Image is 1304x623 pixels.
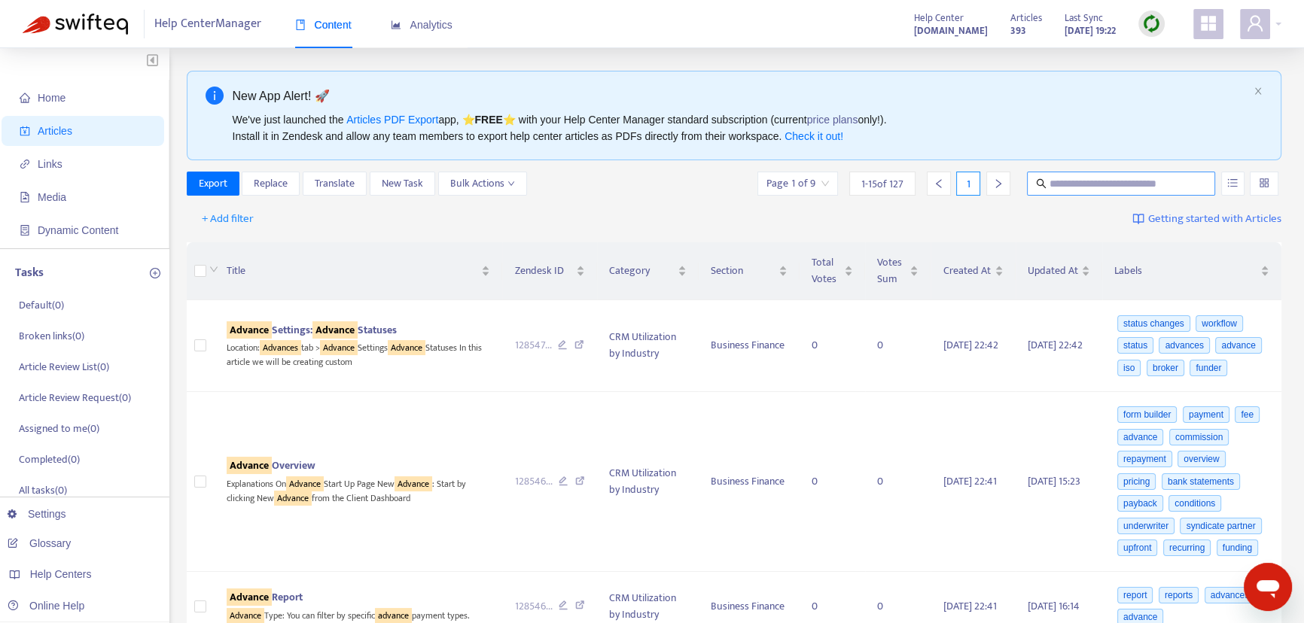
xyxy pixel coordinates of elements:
th: Category [597,242,699,300]
strong: [DOMAIN_NAME] [914,23,988,39]
span: 128546 ... [514,598,552,615]
span: search [1036,178,1047,189]
span: file-image [20,192,30,202]
p: All tasks ( 0 ) [19,482,67,498]
span: [DATE] 22:42 [943,336,998,354]
span: left [934,178,944,189]
span: workflow [1196,315,1243,332]
span: commission [1169,429,1229,445]
a: Settings [8,508,66,520]
span: down [507,180,515,187]
span: 128547 ... [514,337,551,354]
th: Total Votes [800,242,865,300]
span: overview [1178,451,1225,467]
th: Created At [931,242,1016,300]
span: Export [199,175,227,192]
iframe: Button to launch messaging window [1244,563,1292,611]
span: link [20,159,30,169]
button: Translate [303,172,367,196]
span: Content [295,19,352,31]
button: unordered-list [1221,172,1245,196]
span: info-circle [206,87,224,105]
span: Help Centers [30,568,92,580]
span: funding [1217,539,1258,556]
span: upfront [1117,539,1157,556]
span: advances [1205,587,1255,603]
span: bank statements [1162,473,1240,490]
span: Report [227,588,303,606]
span: [DATE] 15:23 [1028,473,1080,490]
td: 0 [865,300,931,392]
span: payment [1183,406,1229,423]
span: Help Center [914,10,964,26]
span: Analytics [391,19,452,31]
span: 1 - 15 of 127 [861,176,903,192]
span: down [209,265,218,274]
span: Zendesk ID [514,263,573,279]
td: 0 [800,392,865,573]
th: Title [215,242,503,300]
span: syndicate partner [1180,518,1261,534]
td: CRM Utilization by Industry [597,300,699,392]
td: CRM Utilization by Industry [597,392,699,573]
span: fee [1235,406,1260,423]
button: New Task [370,172,435,196]
p: Default ( 0 ) [19,297,64,313]
span: [DATE] 22:41 [943,597,996,615]
th: Updated At [1016,242,1102,300]
button: close [1254,87,1263,96]
sqkw: Advance [320,340,358,355]
span: Articles [38,125,72,137]
span: Getting started with Articles [1148,211,1281,228]
strong: [DATE] 19:22 [1065,23,1116,39]
span: advances [1159,337,1209,354]
span: status [1117,337,1153,354]
sqkw: Advance [227,321,272,339]
th: Labels [1102,242,1281,300]
img: image-link [1132,213,1144,225]
span: plus-circle [150,268,160,278]
span: Help Center Manager [154,10,261,38]
span: Replace [254,175,288,192]
span: Created At [943,263,992,279]
span: container [20,225,30,236]
p: Tasks [15,264,44,282]
span: book [295,20,306,30]
b: FREE [474,114,502,126]
p: Broken links ( 0 ) [19,328,84,344]
sqkw: advance [375,608,412,623]
p: Article Review Request ( 0 ) [19,390,131,406]
span: Total Votes [812,254,841,287]
span: conditions [1168,495,1221,512]
span: + Add filter [202,210,254,228]
span: funder [1190,360,1227,376]
div: Explanations On Start Up Page New : Start by clicking New from the Client Dashboard [227,474,491,505]
span: Home [38,92,66,104]
button: Bulk Actionsdown [438,172,527,196]
span: [DATE] 22:42 [1028,336,1083,354]
button: Export [187,172,239,196]
div: We've just launched the app, ⭐ ⭐️ with your Help Center Manager standard subscription (current on... [233,111,1248,144]
span: recurring [1163,539,1211,556]
span: Settings: Statuses [227,321,397,339]
button: Replace [242,172,300,196]
span: account-book [20,126,30,136]
a: Articles PDF Export [346,114,438,126]
sqkw: Advance [227,457,272,474]
a: Glossary [8,537,71,549]
th: Zendesk ID [502,242,597,300]
span: broker [1147,360,1184,376]
td: 0 [865,392,931,573]
span: Overview [227,457,315,474]
a: price plans [807,114,858,126]
span: Labels [1114,263,1257,279]
img: Swifteq [23,14,128,35]
td: Business Finance [699,300,800,392]
td: 0 [800,300,865,392]
span: underwriter [1117,518,1175,534]
span: right [993,178,1004,189]
span: form builder [1117,406,1177,423]
sqkw: Advance [388,340,425,355]
button: + Add filter [190,207,265,231]
span: Translate [315,175,355,192]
